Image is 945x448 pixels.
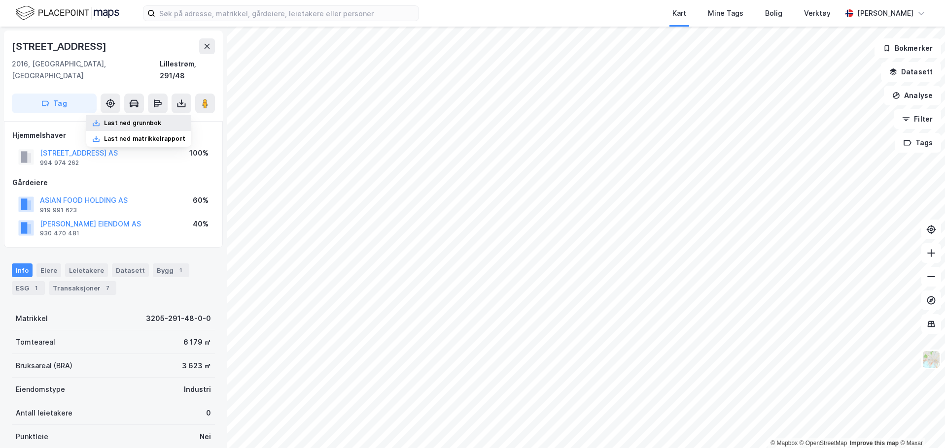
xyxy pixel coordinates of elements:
div: Bolig [765,7,782,19]
div: 7 [103,283,112,293]
div: 994 974 262 [40,159,79,167]
div: ESG [12,281,45,295]
div: [PERSON_NAME] [857,7,913,19]
a: Mapbox [770,440,798,447]
div: Last ned grunnbok [104,119,161,127]
div: Lillestrøm, 291/48 [160,58,215,82]
div: Gårdeiere [12,177,214,189]
div: Mine Tags [708,7,743,19]
div: 2016, [GEOGRAPHIC_DATA], [GEOGRAPHIC_DATA] [12,58,160,82]
img: logo.f888ab2527a4732fd821a326f86c7f29.svg [16,4,119,22]
div: Nei [200,431,211,443]
div: Antall leietakere [16,407,72,419]
button: Tags [895,133,941,153]
div: Hjemmelshaver [12,129,214,141]
div: Leietakere [65,263,108,277]
button: Filter [894,109,941,129]
a: OpenStreetMap [800,440,847,447]
div: Datasett [112,263,149,277]
div: [STREET_ADDRESS] [12,38,108,54]
div: 3205-291-48-0-0 [146,313,211,324]
div: 60% [193,194,209,206]
div: Kontrollprogram for chat [896,401,945,448]
div: Verktøy [804,7,831,19]
div: Eiendomstype [16,384,65,395]
div: Matrikkel [16,313,48,324]
div: Industri [184,384,211,395]
div: 930 470 481 [40,229,79,237]
div: Eiere [36,263,61,277]
div: 0 [206,407,211,419]
div: 3 623 ㎡ [182,360,211,372]
input: Søk på adresse, matrikkel, gårdeiere, leietakere eller personer [155,6,419,21]
div: 40% [193,218,209,230]
div: Bygg [153,263,189,277]
div: Punktleie [16,431,48,443]
div: Kart [672,7,686,19]
button: Tag [12,94,97,113]
div: 1 [31,283,41,293]
a: Improve this map [850,440,899,447]
iframe: Chat Widget [896,401,945,448]
div: Last ned matrikkelrapport [104,135,185,143]
button: Bokmerker [875,38,941,58]
div: 919 991 623 [40,206,77,214]
div: 100% [189,147,209,159]
button: Analyse [884,86,941,105]
div: Bruksareal (BRA) [16,360,72,372]
img: Z [922,350,941,369]
button: Datasett [881,62,941,82]
div: 1 [175,265,185,275]
div: Tomteareal [16,336,55,348]
div: Transaksjoner [49,281,116,295]
div: Info [12,263,33,277]
div: 6 179 ㎡ [183,336,211,348]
